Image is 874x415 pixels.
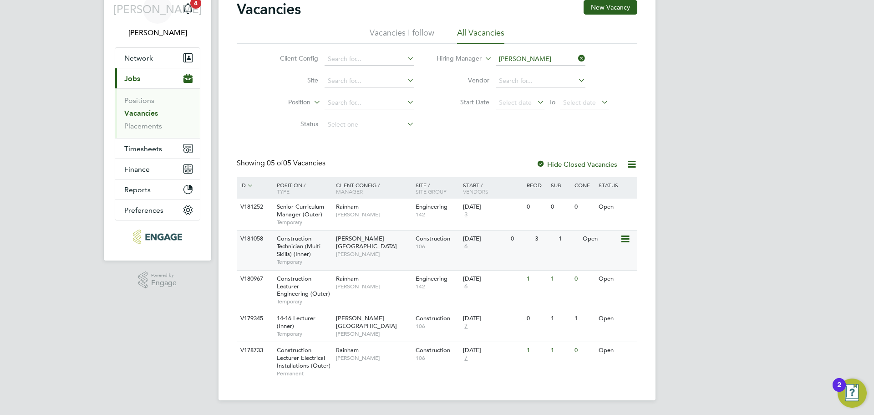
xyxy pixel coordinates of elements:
[463,203,522,211] div: [DATE]
[524,342,548,359] div: 1
[463,323,469,330] span: 7
[151,279,177,287] span: Engage
[416,275,447,282] span: Engineering
[124,54,153,62] span: Network
[277,219,331,226] span: Temporary
[596,271,636,287] div: Open
[572,342,596,359] div: 0
[115,230,200,244] a: Go to home page
[563,98,596,107] span: Select date
[556,231,580,247] div: 1
[457,27,504,44] li: All Vacancies
[266,76,318,84] label: Site
[124,122,162,130] a: Placements
[336,346,359,354] span: Rainham
[463,315,522,323] div: [DATE]
[549,177,572,193] div: Sub
[138,272,177,289] a: Powered byEngage
[115,200,200,220] button: Preferences
[237,159,327,168] div: Showing
[549,199,572,215] div: 0
[124,109,158,118] a: Vacancies
[124,185,151,194] span: Reports
[124,74,140,83] span: Jobs
[238,342,270,359] div: V178733
[496,53,585,66] input: Search for...
[277,298,331,305] span: Temporary
[277,330,331,338] span: Temporary
[277,258,331,266] span: Temporary
[524,177,548,193] div: Reqd
[416,346,450,354] span: Construction
[416,211,459,218] span: 142
[536,160,617,169] label: Hide Closed Vacancies
[416,283,459,290] span: 142
[546,96,558,108] span: To
[238,177,270,194] div: ID
[463,243,469,251] span: 6
[572,271,596,287] div: 0
[336,251,411,258] span: [PERSON_NAME]
[258,98,310,107] label: Position
[277,235,320,258] span: Construction Technician (Multi Skills) (Inner)
[596,199,636,215] div: Open
[549,342,572,359] div: 1
[336,188,363,195] span: Manager
[416,354,459,362] span: 106
[115,27,200,38] span: Jerin Aktar
[270,177,334,199] div: Position /
[325,118,414,131] input: Select one
[115,159,200,179] button: Finance
[267,159,325,168] span: 05 Vacancies
[461,177,524,199] div: Start /
[549,271,572,287] div: 1
[113,3,202,15] span: [PERSON_NAME]
[336,330,411,338] span: [PERSON_NAME]
[124,206,163,215] span: Preferences
[572,177,596,193] div: Conf
[508,231,532,247] div: 0
[416,188,447,195] span: Site Group
[496,75,585,87] input: Search for...
[115,88,200,138] div: Jobs
[463,235,506,243] div: [DATE]
[429,54,482,63] label: Hiring Manager
[336,235,397,250] span: [PERSON_NAME][GEOGRAPHIC_DATA]
[115,48,200,68] button: Network
[572,199,596,215] div: 0
[238,199,270,215] div: V181252
[524,271,548,287] div: 1
[596,342,636,359] div: Open
[437,76,489,84] label: Vendor
[524,199,548,215] div: 0
[370,27,434,44] li: Vacancies I follow
[572,310,596,327] div: 1
[524,310,548,327] div: 0
[238,231,270,247] div: V181058
[336,314,397,330] span: [PERSON_NAME][GEOGRAPHIC_DATA]
[124,144,162,153] span: Timesheets
[277,346,330,369] span: Construction Lecturer Electrical Installations (Outer)
[416,243,459,250] span: 106
[463,211,469,219] span: 3
[336,354,411,362] span: [PERSON_NAME]
[838,379,867,408] button: Open Resource Center, 2 new notifications
[238,310,270,327] div: V179345
[580,231,620,247] div: Open
[463,188,488,195] span: Vendors
[277,370,331,377] span: Permanent
[124,165,150,174] span: Finance
[267,159,283,168] span: 05 of
[115,68,200,88] button: Jobs
[533,231,556,247] div: 3
[124,96,154,105] a: Positions
[416,203,447,210] span: Engineering
[277,188,290,195] span: Type
[325,53,414,66] input: Search for...
[336,275,359,282] span: Rainham
[596,177,636,193] div: Status
[499,98,532,107] span: Select date
[325,75,414,87] input: Search for...
[837,385,841,397] div: 2
[596,310,636,327] div: Open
